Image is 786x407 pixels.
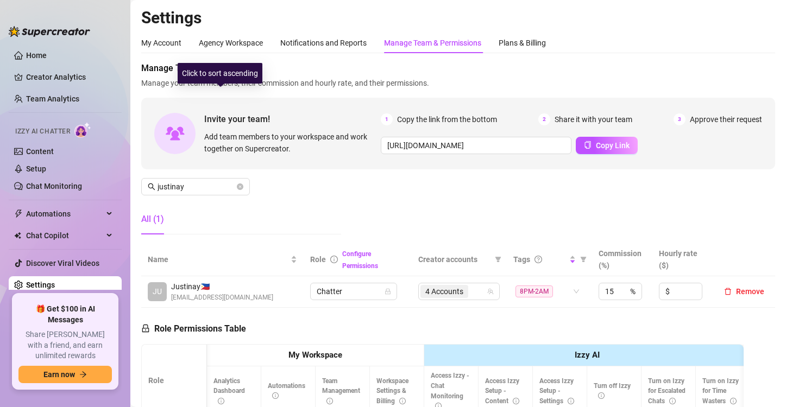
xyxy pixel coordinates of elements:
[425,285,463,297] span: 4 Accounts
[218,398,224,404] span: info-circle
[580,256,587,263] span: filter
[26,281,55,289] a: Settings
[749,370,775,396] iframe: Intercom live chat
[171,292,273,303] span: [EMAIL_ADDRESS][DOMAIN_NAME]
[141,62,775,75] span: Manage Team Members
[26,68,113,86] a: Creator Analytics
[237,183,243,190] button: close-circle
[399,398,406,404] span: info-circle
[724,288,732,295] span: delete
[26,147,54,156] a: Content
[575,350,600,360] strong: Izzy AI
[141,37,181,49] div: My Account
[420,285,468,298] span: 4 Accounts
[26,51,47,60] a: Home
[326,398,333,404] span: info-circle
[74,122,91,138] img: AI Chatter
[268,382,305,400] span: Automations
[385,288,391,295] span: lock
[15,126,70,137] span: Izzy AI Chatter
[487,288,494,295] span: team
[669,398,676,404] span: info-circle
[18,304,112,325] span: 🎁 Get $100 in AI Messages
[674,113,686,125] span: 3
[384,37,481,49] div: Manage Team & Permissions
[418,253,491,265] span: Creator accounts
[26,205,103,222] span: Automations
[26,227,103,244] span: Chat Copilot
[555,113,632,125] span: Share it with your team
[178,63,262,84] div: Click to sort ascending
[153,285,162,297] span: JU
[9,26,90,37] img: logo-BBDzfeDw.svg
[397,113,497,125] span: Copy the link from the bottom
[538,113,550,125] span: 2
[495,256,501,263] span: filter
[578,251,589,268] span: filter
[485,377,519,405] span: Access Izzy Setup - Content
[204,112,381,126] span: Invite your team!
[204,131,376,155] span: Add team members to your workspace and work together on Supercreator.
[288,350,342,360] strong: My Workspace
[596,141,630,150] span: Copy Link
[322,377,360,405] span: Team Management
[515,285,553,297] span: 8PM-2AM
[26,94,79,103] a: Team Analytics
[141,324,150,333] span: lock
[648,377,686,405] span: Turn on Izzy for Escalated Chats
[539,377,574,405] span: Access Izzy Setup - Settings
[330,256,338,263] span: info-circle
[584,141,592,149] span: copy
[26,164,46,173] a: Setup
[26,182,82,190] a: Chat Monitoring
[141,8,775,28] h2: Settings
[381,113,393,125] span: 1
[568,398,574,404] span: info-circle
[342,250,378,270] a: Configure Permissions
[535,256,542,263] span: question-circle
[720,285,769,298] button: Remove
[594,382,631,400] span: Turn off Izzy
[14,209,23,218] span: thunderbolt
[141,322,246,335] h5: Role Permissions Table
[171,281,273,292] span: Justinay 🇵🇭
[26,259,99,268] a: Discover Viral Videos
[736,287,764,296] span: Remove
[493,251,504,268] span: filter
[148,183,155,190] span: search
[730,398,737,404] span: info-circle
[43,370,75,379] span: Earn now
[702,377,739,405] span: Turn on Izzy for Time Wasters
[317,283,391,300] span: Chatter
[158,181,235,193] input: Search members
[141,243,304,276] th: Name
[141,77,775,89] span: Manage your team members, their commission and hourly rate, and their permissions.
[499,37,546,49] div: Plans & Billing
[199,37,263,49] div: Agency Workspace
[141,213,164,226] div: All (1)
[598,392,605,399] span: info-circle
[213,377,245,405] span: Analytics Dashboard
[576,137,638,154] button: Copy Link
[592,243,653,276] th: Commission (%)
[513,398,519,404] span: info-circle
[14,232,21,239] img: Chat Copilot
[513,253,530,265] span: Tags
[272,392,279,399] span: info-circle
[18,366,112,383] button: Earn nowarrow-right
[376,377,408,405] span: Workspace Settings & Billing
[148,253,288,265] span: Name
[690,113,762,125] span: Approve their request
[18,329,112,361] span: Share [PERSON_NAME] with a friend, and earn unlimited rewards
[652,243,713,276] th: Hourly rate ($)
[310,255,326,264] span: Role
[280,37,367,49] div: Notifications and Reports
[79,371,87,378] span: arrow-right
